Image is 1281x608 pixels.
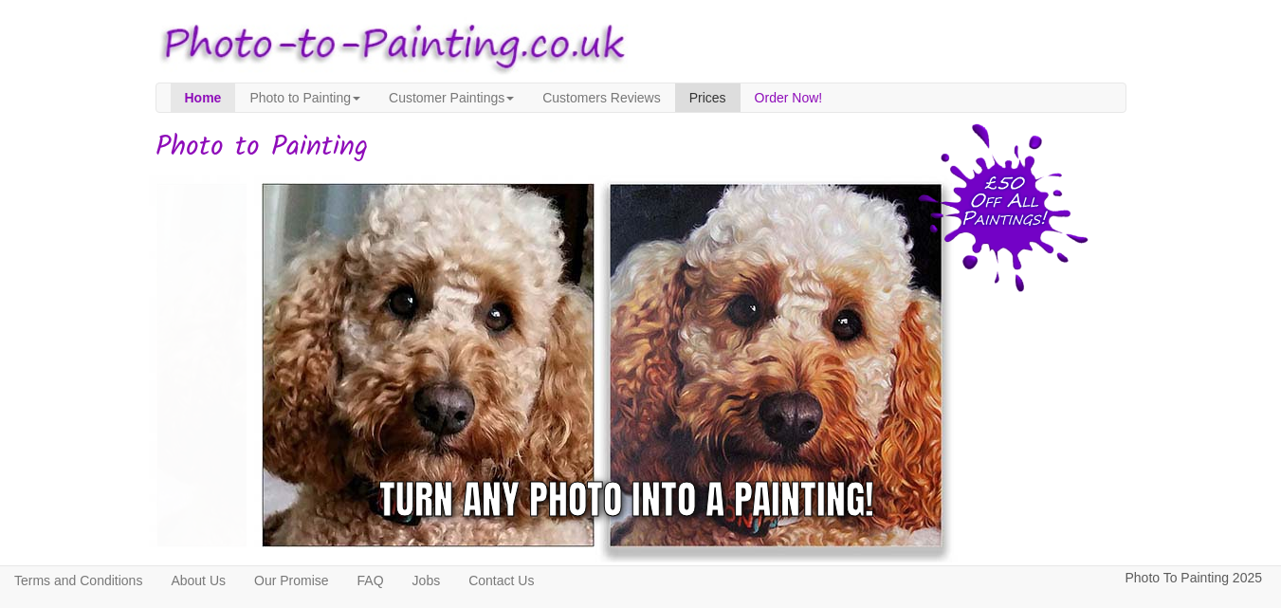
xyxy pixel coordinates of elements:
[454,566,548,595] a: Contact Us
[1125,566,1262,590] p: Photo To Painting 2025
[398,566,455,595] a: Jobs
[146,9,631,83] img: Photo to Painting
[375,83,528,112] a: Customer Paintings
[156,566,240,595] a: About Us
[918,123,1089,292] img: 50 pound price drop
[171,83,236,112] a: Home
[741,83,837,112] a: Order Now!
[141,168,852,562] img: Oil painting of a dog
[240,566,343,595] a: Our Promise
[156,132,1126,163] h1: Photo to Painting
[675,83,741,112] a: Prices
[379,471,874,528] div: Turn any photo into a painting!
[235,83,375,112] a: Photo to Painting
[343,566,398,595] a: FAQ
[528,83,674,112] a: Customers Reviews
[247,168,958,562] img: monty-small.jpg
